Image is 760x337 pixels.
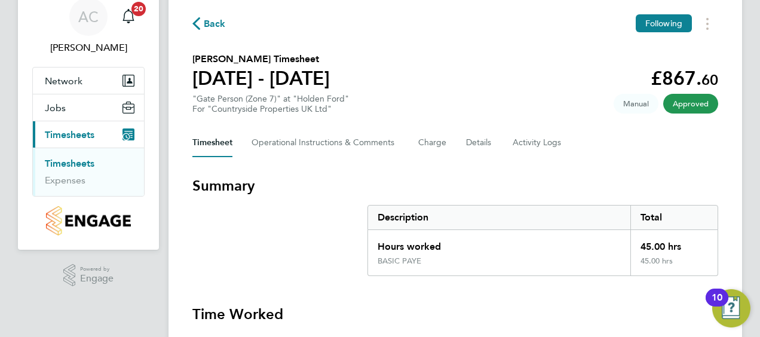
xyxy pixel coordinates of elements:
[192,66,330,90] h1: [DATE] - [DATE]
[192,16,226,31] button: Back
[192,305,718,324] h3: Time Worked
[46,206,130,235] img: countryside-properties-logo-retina.png
[252,128,399,157] button: Operational Instructions & Comments
[192,94,349,114] div: "Gate Person (Zone 7)" at "Holden Ford"
[131,2,146,16] span: 20
[204,17,226,31] span: Back
[630,206,718,229] div: Total
[368,230,630,256] div: Hours worked
[192,52,330,66] h2: [PERSON_NAME] Timesheet
[712,289,750,327] button: Open Resource Center, 10 new notifications
[378,256,421,266] div: BASIC PAYE
[63,264,114,287] a: Powered byEngage
[651,67,718,90] app-decimal: £867.
[636,14,692,32] button: Following
[45,158,94,169] a: Timesheets
[192,176,718,195] h3: Summary
[33,68,144,94] button: Network
[701,71,718,88] span: 60
[630,256,718,275] div: 45.00 hrs
[614,94,658,114] span: This timesheet was manually created.
[45,102,66,114] span: Jobs
[192,104,349,114] div: For "Countryside Properties UK Ltd"
[80,264,114,274] span: Powered by
[80,274,114,284] span: Engage
[712,298,722,313] div: 10
[45,129,94,140] span: Timesheets
[368,206,630,229] div: Description
[32,41,145,55] span: Alex Carroll
[78,9,99,24] span: AC
[33,94,144,121] button: Jobs
[418,128,447,157] button: Charge
[192,128,232,157] button: Timesheet
[645,18,682,29] span: Following
[33,121,144,148] button: Timesheets
[367,205,718,276] div: Summary
[45,75,82,87] span: Network
[513,128,563,157] button: Activity Logs
[630,230,718,256] div: 45.00 hrs
[663,94,718,114] span: This timesheet has been approved.
[32,206,145,235] a: Go to home page
[33,148,144,196] div: Timesheets
[697,14,718,33] button: Timesheets Menu
[466,128,494,157] button: Details
[45,174,85,186] a: Expenses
